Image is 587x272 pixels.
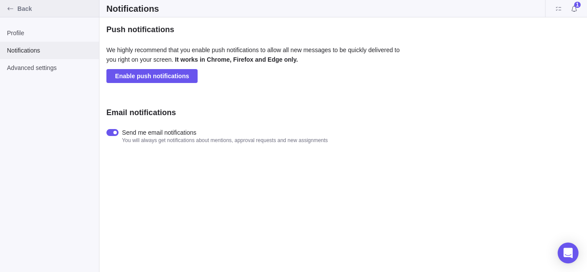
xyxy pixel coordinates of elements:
div: Open Intercom Messenger [557,242,578,263]
span: Profile [7,29,92,37]
h3: Push notifications [106,24,174,35]
a: Guest portal [552,7,564,13]
span: Advanced settings [7,63,92,72]
span: Send me email notifications [122,128,328,137]
span: Enable push notifications [115,71,189,81]
strong: It works in Chrome, Firefox and Edge only. [175,56,298,63]
span: You will always get notifications about mentions, approval requests and new assignments [122,137,328,144]
span: Notifications [7,46,92,55]
span: Notifications [568,3,580,15]
p: We highly recommend that you enable push notifications to allow all new messages to be quickly de... [106,45,410,69]
a: Notifications [568,7,580,13]
span: Back [17,4,96,13]
h3: Email notifications [106,107,176,118]
span: Enable push notifications [106,69,198,83]
h2: Notifications [106,3,159,15]
span: Guest portal [552,3,564,15]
